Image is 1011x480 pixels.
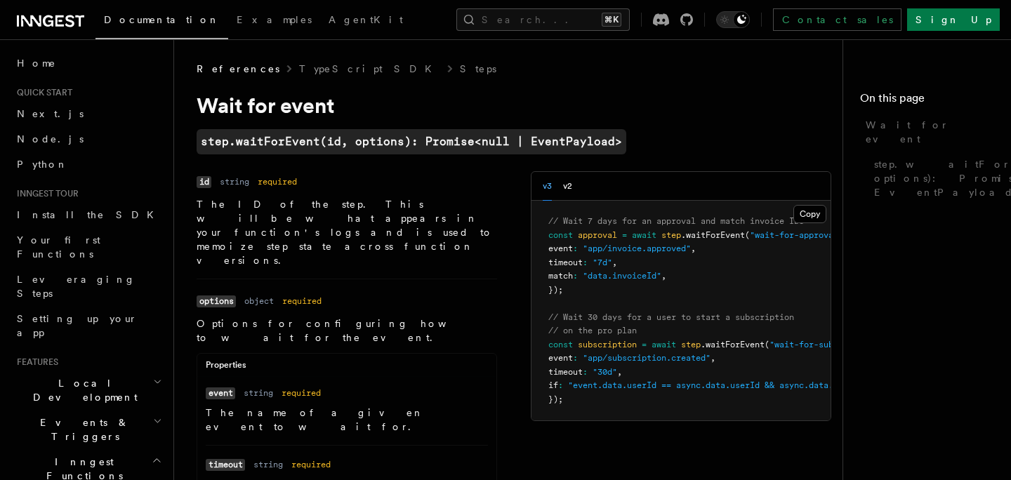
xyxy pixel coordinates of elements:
span: ( [765,340,769,349]
span: }); [548,394,563,404]
span: subscription [578,340,637,349]
span: Python [17,159,68,170]
span: .waitForEvent [681,230,745,240]
span: // Wait 30 days for a user to start a subscription [548,312,794,322]
span: : [558,380,563,390]
span: , [612,258,617,267]
span: : [583,258,588,267]
span: Features [11,356,58,368]
dd: string [220,176,249,187]
span: ( [745,230,750,240]
p: Options for configuring how to wait for the event. [197,316,497,345]
p: The ID of the step. This will be what appears in your function's logs and is used to memoize step... [197,197,497,267]
span: .waitForEvent [701,340,765,349]
span: , [617,367,622,377]
span: "7d" [593,258,612,267]
span: const [548,340,573,349]
button: Search...⌘K [456,8,630,31]
span: "wait-for-subscription" [769,340,883,349]
span: "30d" [593,367,617,377]
span: // Wait 7 days for an approval and match invoice IDs [548,216,804,226]
span: "app/invoice.approved" [583,244,691,253]
span: Node.js [17,133,84,145]
code: id [197,176,211,188]
kbd: ⌘K [602,13,621,27]
dd: string [244,387,273,399]
a: Wait for event [860,112,994,152]
span: if [548,380,558,390]
span: , [661,271,666,281]
a: Contact sales [773,8,901,31]
span: approval [578,230,617,240]
span: step [681,340,701,349]
span: "event.data.userId == async.data.userId && async.data.billing_plan == 'pro'" [568,380,941,390]
span: event [548,244,573,253]
a: Documentation [95,4,228,39]
span: Wait for event [866,118,994,146]
a: Sign Up [907,8,1000,31]
button: Toggle dark mode [716,11,750,28]
span: Local Development [11,376,153,404]
a: step.waitForEvent(id, options): Promise<null | EventPayload> [868,152,994,205]
a: Home [11,51,165,76]
button: v3 [543,172,552,201]
span: Events & Triggers [11,415,153,444]
span: : [573,271,578,281]
dd: required [282,387,321,399]
span: // on the pro plan [548,326,637,335]
span: : [573,353,578,363]
dd: string [253,459,283,470]
span: "wait-for-approval" [750,230,843,240]
span: Your first Functions [17,234,100,260]
span: "data.invoiceId" [583,271,661,281]
span: = [642,340,647,349]
h1: Wait for event [197,93,758,118]
span: timeout [548,367,583,377]
a: TypeScript SDK [299,62,440,76]
dd: required [282,295,322,307]
span: Quick start [11,87,72,98]
span: Inngest tour [11,188,79,199]
span: , [691,244,696,253]
div: Properties [197,359,496,377]
span: timeout [548,258,583,267]
dd: required [291,459,331,470]
code: event [206,387,235,399]
span: const [548,230,573,240]
span: Documentation [104,14,220,25]
a: Install the SDK [11,202,165,227]
a: Leveraging Steps [11,267,165,306]
button: Local Development [11,371,165,410]
p: The name of a given event to wait for. [206,406,488,434]
a: Your first Functions [11,227,165,267]
span: event [548,353,573,363]
a: Steps [460,62,496,76]
a: Setting up your app [11,306,165,345]
a: Examples [228,4,320,38]
button: Copy [793,205,826,223]
button: Events & Triggers [11,410,165,449]
span: match [548,271,573,281]
a: Python [11,152,165,177]
dd: object [244,295,274,307]
span: Home [17,56,56,70]
span: Examples [237,14,312,25]
dd: required [258,176,297,187]
span: : [573,244,578,253]
a: Node.js [11,126,165,152]
button: v2 [563,172,572,201]
a: Next.js [11,101,165,126]
span: = [622,230,627,240]
span: References [197,62,279,76]
h4: On this page [860,90,994,112]
a: AgentKit [320,4,411,38]
span: await [632,230,656,240]
a: step.waitForEvent(id, options): Promise<null | EventPayload> [197,129,626,154]
span: : [583,367,588,377]
span: Setting up your app [17,313,138,338]
span: await [652,340,676,349]
code: timeout [206,459,245,471]
span: "app/subscription.created" [583,353,711,363]
span: , [711,353,715,363]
